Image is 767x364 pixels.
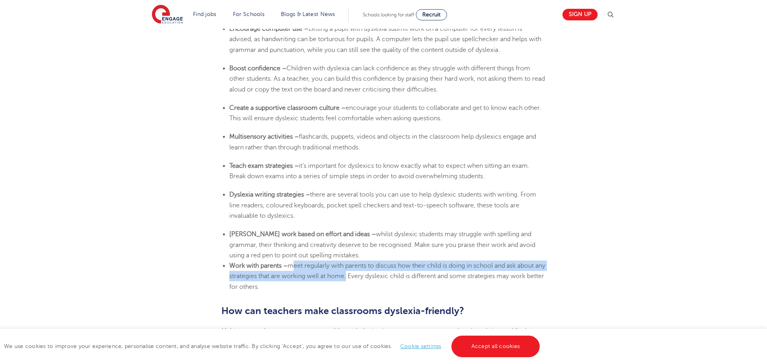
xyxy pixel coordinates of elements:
[400,343,441,349] a: Cookie settings
[233,11,264,17] a: For Schools
[229,231,376,238] b: [PERSON_NAME] work based on effort and ideas –
[229,231,535,259] span: whilst dyslexic students may struggle with spelling and grammar, their thinking and creativity de...
[229,262,288,269] b: Work with parents –
[193,11,217,17] a: Find jobs
[229,133,299,140] b: Multisensory activities –
[229,162,299,169] b: Teach exam strategies –
[229,65,286,72] b: Boost confidence –
[416,9,447,20] a: Recruit
[229,162,529,180] span: it’s important for dyslexics to know exactly what to expect when sitting an exam. Break down exam...
[221,305,464,316] b: How can teachers make classrooms dyslexia-friendly?
[229,262,545,290] span: meet regularly with parents to discuss how their child is doing in school and ask about any strat...
[363,12,414,18] span: Schools looking for staff
[221,327,527,345] span: Making your classroom more accessible to dyslexics is a great way to ensure that they thrive and ...
[422,12,441,18] span: Recruit
[281,11,335,17] a: Blogs & Latest News
[229,65,545,93] span: Children with dyslexia can lack confidence as they struggle with different things from other stud...
[152,5,183,25] img: Engage Education
[562,9,598,20] a: Sign up
[229,104,541,122] span: encourage your students to collaborate and get to know each other. This will ensure dyslexic stud...
[229,191,536,219] span: there are several tools you can use to help dyslexic students with writing. From line readers, co...
[229,133,536,151] span: flashcards, puppets, videos and objects in the classroom help dyslexics engage and learn rather t...
[229,191,310,198] b: Dyslexia writing strategies –
[4,343,542,349] span: We use cookies to improve your experience, personalise content, and analyse website traffic. By c...
[229,25,541,54] span: Letting a pupil with dyslexia submit work on a computer for every lesson is advised, as handwriti...
[229,104,346,111] b: Create a supportive classroom culture –
[451,336,540,357] a: Accept all cookies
